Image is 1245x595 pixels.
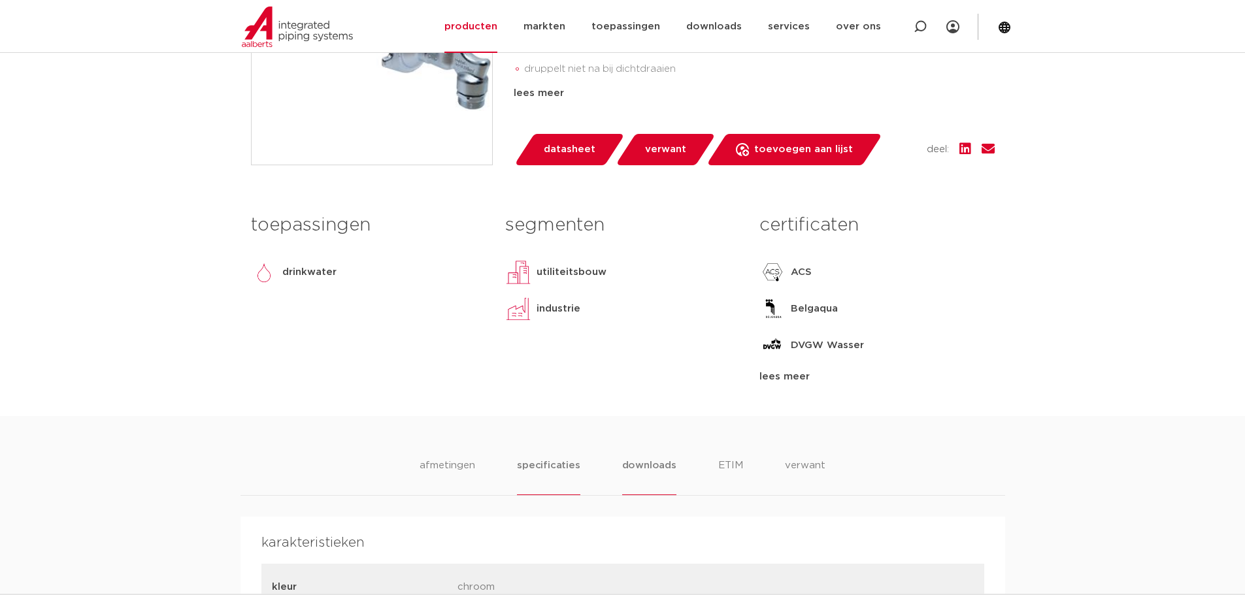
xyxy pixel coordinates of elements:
[718,458,743,495] li: ETIM
[517,458,580,495] li: specificaties
[754,139,853,160] span: toevoegen aan lijst
[420,458,475,495] li: afmetingen
[505,296,531,322] img: industrie
[251,212,486,238] h3: toepassingen
[759,212,994,238] h3: certificaten
[544,139,595,160] span: datasheet
[251,259,277,285] img: drinkwater
[645,139,686,160] span: verwant
[524,80,995,101] li: eenvoudige en snelle montage dankzij insteekverbinding
[615,134,716,165] a: verwant
[927,142,949,157] span: deel:
[514,134,625,165] a: datasheet
[514,86,995,101] div: lees meer
[791,301,838,317] p: Belgaqua
[791,265,812,280] p: ACS
[537,265,606,280] p: utiliteitsbouw
[622,458,676,495] li: downloads
[524,59,995,80] li: druppelt niet na bij dichtdraaien
[505,212,740,238] h3: segmenten
[759,332,786,359] img: DVGW Wasser
[505,259,531,285] img: utiliteitsbouw
[261,532,984,553] h4: karakteristieken
[759,296,786,322] img: Belgaqua
[537,301,580,317] p: industrie
[272,579,448,595] p: kleur
[282,265,337,280] p: drinkwater
[759,259,786,285] img: ACS
[759,369,994,385] div: lees meer
[785,458,825,495] li: verwant
[791,338,864,353] p: DVGW Wasser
